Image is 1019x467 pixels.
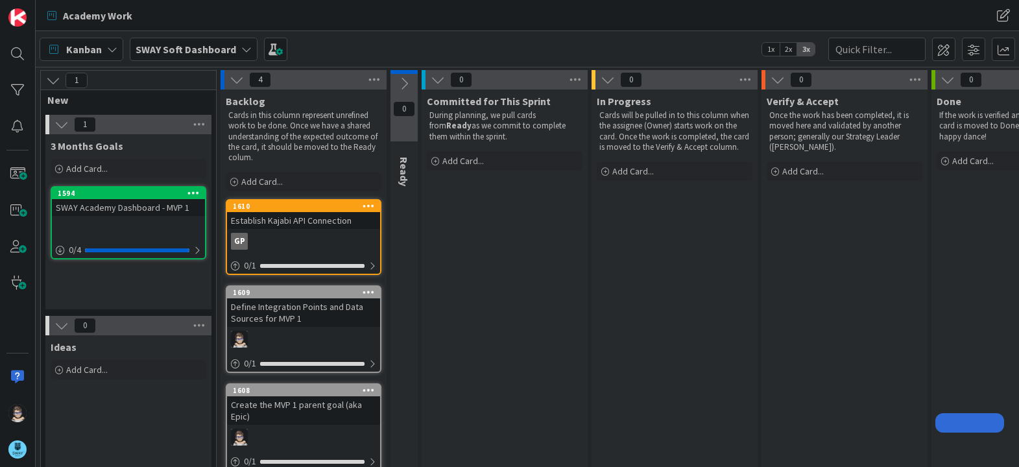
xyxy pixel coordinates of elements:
div: 1609 [227,287,380,298]
span: Add Card... [241,176,283,187]
div: Define Integration Points and Data Sources for MVP 1 [227,298,380,327]
div: 1594 [58,189,205,198]
span: Ideas [51,341,77,353]
span: 0 [620,72,642,88]
span: Ready [398,157,411,186]
div: 1608Create the MVP 1 parent goal (aka Epic) [227,385,380,425]
span: 0 [450,72,472,88]
span: Add Card... [952,155,994,167]
img: TP [231,331,248,348]
p: Cards in this column represent unrefined work to be done. Once we have a shared understanding of ... [228,110,379,163]
span: Kanban [66,42,102,57]
div: 0/4 [52,242,205,258]
div: 1609 [233,288,380,297]
span: Add Card... [66,163,108,174]
span: 0 / 1 [244,357,256,370]
b: SWAY Soft Dashboard [136,43,236,56]
img: avatar [8,440,27,459]
span: Add Card... [66,364,108,376]
div: 1610 [233,202,380,211]
span: 2x [780,43,797,56]
input: Quick Filter... [828,38,926,61]
span: 1 [74,117,96,132]
span: 3 Months Goals [51,139,123,152]
div: 0/1 [227,355,380,372]
span: 0 [790,72,812,88]
span: 3x [797,43,815,56]
span: In Progress [597,95,651,108]
span: 0 [393,101,415,117]
span: 4 [249,72,271,88]
a: 1609Define Integration Points and Data Sources for MVP 1TP0/1 [226,285,381,373]
div: Create the MVP 1 parent goal (aka Epic) [227,396,380,425]
img: TP [8,404,27,422]
div: TP [227,331,380,348]
span: 0 [74,318,96,333]
span: Add Card... [612,165,654,177]
a: 1610Establish Kajabi API ConnectionGP0/1 [226,199,381,275]
span: Verify & Accept [767,95,839,108]
div: 1608 [227,385,380,396]
span: Backlog [226,95,265,108]
span: 0 / 1 [244,259,256,272]
img: Visit kanbanzone.com [8,8,27,27]
div: Establish Kajabi API Connection [227,212,380,229]
div: 1610 [227,200,380,212]
span: 0 [960,72,982,88]
span: New [47,93,200,106]
div: 1594SWAY Academy Dashboard - MVP 1 [52,187,205,216]
a: 1594SWAY Academy Dashboard - MVP 10/4 [51,186,206,259]
span: 1x [762,43,780,56]
img: TP [231,429,248,446]
span: 0 / 4 [69,243,81,257]
p: Cards will be pulled in to this column when the assignee (Owner) starts work on the card. Once th... [599,110,750,152]
span: Academy Work [63,8,132,23]
div: 0/1 [227,257,380,274]
strong: Ready [446,120,472,131]
div: TP [227,429,380,446]
p: During planning, we pull cards from as we commit to complete them within the sprint. [429,110,580,142]
div: 1609Define Integration Points and Data Sources for MVP 1 [227,287,380,327]
div: 1610Establish Kajabi API Connection [227,200,380,229]
a: Academy Work [40,4,140,27]
span: Add Card... [782,165,824,177]
span: Committed for This Sprint [427,95,551,108]
span: Add Card... [442,155,484,167]
div: 1608 [233,386,380,395]
span: 1 [66,73,88,88]
div: GP [231,233,248,250]
div: 1594 [52,187,205,199]
span: Done [937,95,961,108]
div: SWAY Academy Dashboard - MVP 1 [52,199,205,216]
p: Once the work has been completed, it is moved here and validated by another person; generally our... [769,110,920,152]
div: GP [227,233,380,250]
